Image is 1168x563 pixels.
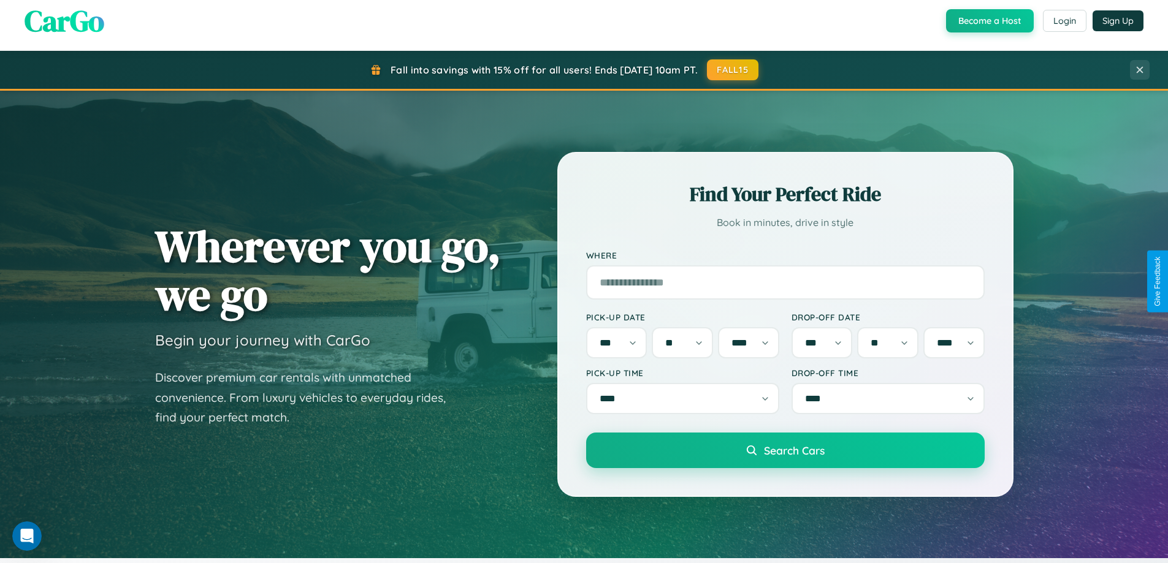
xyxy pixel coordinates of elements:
p: Discover premium car rentals with unmatched convenience. From luxury vehicles to everyday rides, ... [155,368,462,428]
button: Login [1043,10,1086,32]
h1: Wherever you go, we go [155,222,501,319]
button: Search Cars [586,433,985,468]
button: Become a Host [946,9,1034,32]
iframe: Intercom live chat [12,521,42,551]
p: Book in minutes, drive in style [586,214,985,232]
button: FALL15 [707,59,758,80]
span: CarGo [25,1,104,41]
label: Drop-off Time [792,368,985,378]
button: Sign Up [1093,10,1143,31]
label: Where [586,250,985,260]
div: Give Feedback [1153,257,1162,306]
label: Drop-off Date [792,312,985,322]
label: Pick-up Date [586,312,779,322]
span: Fall into savings with 15% off for all users! Ends [DATE] 10am PT. [391,64,698,76]
label: Pick-up Time [586,368,779,378]
h2: Find Your Perfect Ride [586,181,985,208]
h3: Begin your journey with CarGo [155,331,370,349]
span: Search Cars [764,444,825,457]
